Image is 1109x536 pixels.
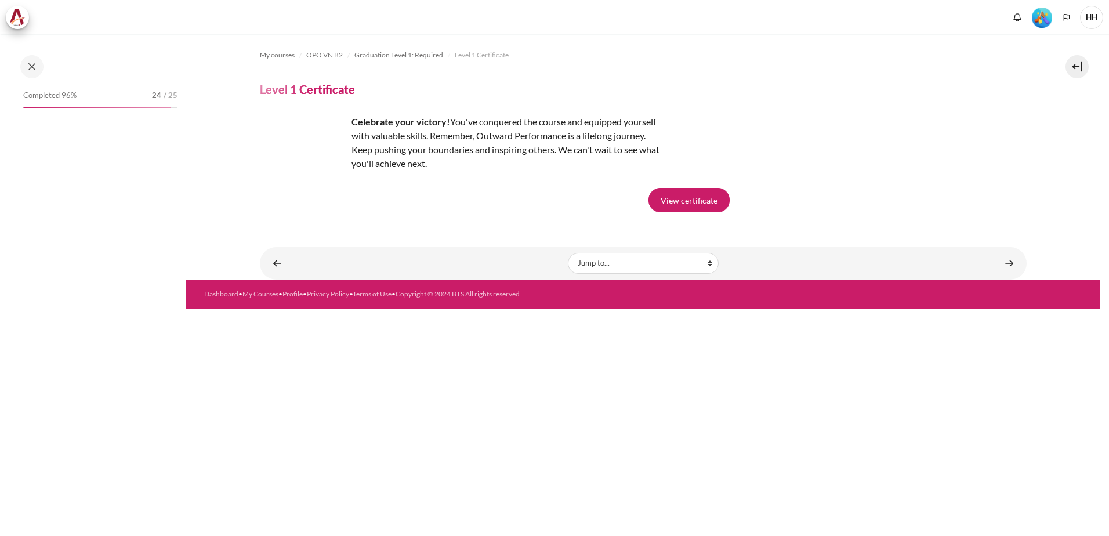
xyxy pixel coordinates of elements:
div: • • • • • [204,289,693,299]
div: 96% [23,107,171,108]
a: Privacy Policy [307,289,349,298]
a: Level #5 [1027,6,1057,28]
a: Copyright © 2024 BTS All rights reserved [396,289,520,298]
section: Content [186,34,1100,280]
span: Completed 96% [23,90,77,102]
a: Architeck Architeck [6,6,35,29]
img: Level #5 [1032,8,1052,28]
button: Languages [1058,9,1075,26]
a: Level 1 Certificate [455,48,509,62]
span: Level 1 Certificate [455,50,509,60]
div: You've conquered the course and equipped yourself with valuable skills. Remember, Outward Perform... [260,115,666,171]
span: OPO VN B2 [306,50,343,60]
h4: Level 1 Certificate [260,82,355,97]
a: User menu [1080,6,1103,29]
a: Graduation Level 1: Required [354,48,443,62]
span: Graduation Level 1: Required [354,50,443,60]
span: My courses [260,50,295,60]
img: Architeck [9,9,26,26]
a: My Courses [242,289,278,298]
a: STAR Impact Story Video Submission ► [998,252,1021,274]
a: Terms of Use [353,289,392,298]
nav: Navigation bar [260,46,1027,64]
a: My courses [260,48,295,62]
a: Profile [282,289,303,298]
div: Show notification window with no new notifications [1009,9,1026,26]
img: adet [260,115,347,202]
span: 24 [152,90,161,102]
span: / 25 [164,90,177,102]
a: Dashboard [204,289,238,298]
span: HH [1080,6,1103,29]
a: OPO VN B2 [306,48,343,62]
strong: Celebrate your victory! [351,116,450,127]
div: Level #5 [1032,6,1052,28]
a: ◄ End-of-Program Feedback Survey [266,252,289,274]
a: View certificate [648,188,730,212]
